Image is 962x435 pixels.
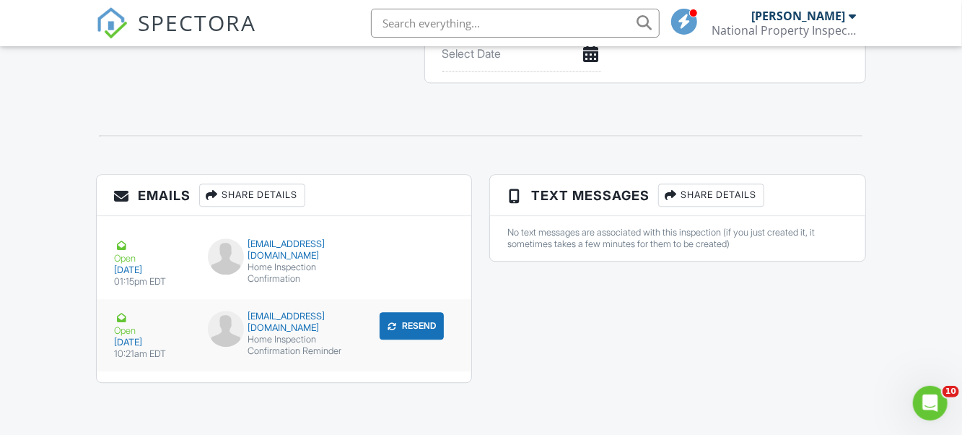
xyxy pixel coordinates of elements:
div: [EMAIL_ADDRESS][DOMAIN_NAME] [208,311,361,334]
div: Home Inspection Confirmation [208,262,361,285]
div: Open [114,311,191,337]
img: The Best Home Inspection Software - Spectora [96,7,128,39]
div: [PERSON_NAME] [752,9,846,23]
div: Share Details [199,184,305,207]
div: National Property Inspections (NPI) [712,23,857,38]
img: default-user-f0147aede5fd5fa78ca7ade42f37bd4542148d508eef1c3d3ea960f66861d68b.jpg [208,238,244,275]
a: Open [DATE] 10:21am EDT [EMAIL_ADDRESS][DOMAIN_NAME] Home Inspection Confirmation Reminder Resend [97,299,471,371]
h3: Emails [97,175,471,216]
div: 10:21am EDT [114,348,191,360]
a: Open [DATE] 01:15pm EDT [EMAIL_ADDRESS][DOMAIN_NAME] Home Inspection Confirmation [97,227,471,299]
h3: Text Messages [490,175,865,216]
div: Home Inspection Confirmation Reminder [208,334,361,357]
input: Select Date [442,36,601,72]
span: SPECTORA [138,7,256,38]
span: 10 [943,386,959,397]
div: [DATE] [114,264,191,276]
input: Search everything... [371,9,660,38]
button: Resend [380,312,444,340]
div: [EMAIL_ADDRESS][DOMAIN_NAME] [208,238,361,262]
div: Share Details [658,184,764,207]
div: No text messages are associated with this inspection (if you just created it, it sometimes takes ... [507,227,847,250]
a: SPECTORA [96,20,256,50]
div: Open [114,238,191,264]
img: default-user-f0147aede5fd5fa78ca7ade42f37bd4542148d508eef1c3d3ea960f66861d68b.jpg [208,311,244,347]
div: 01:15pm EDT [114,276,191,288]
div: [DATE] [114,337,191,348]
iframe: Intercom live chat [913,386,948,421]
